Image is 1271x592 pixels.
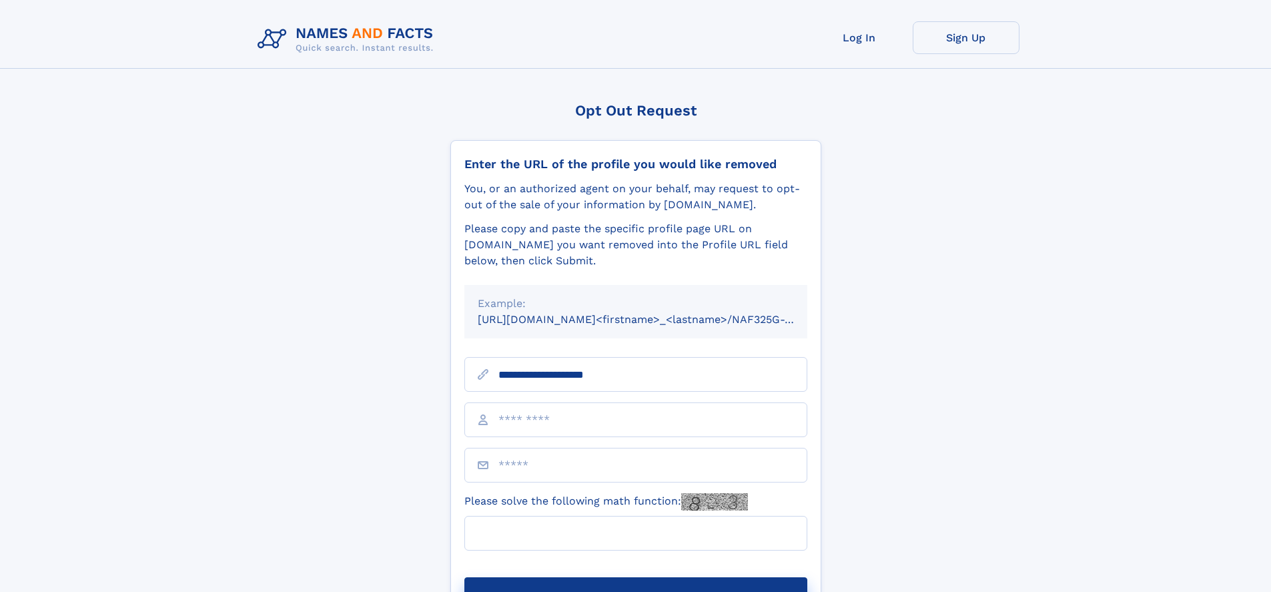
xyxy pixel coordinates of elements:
div: Example: [478,296,794,312]
div: Please copy and paste the specific profile page URL on [DOMAIN_NAME] you want removed into the Pr... [464,221,807,269]
div: You, or an authorized agent on your behalf, may request to opt-out of the sale of your informatio... [464,181,807,213]
a: Log In [806,21,913,54]
label: Please solve the following math function: [464,493,748,511]
div: Enter the URL of the profile you would like removed [464,157,807,172]
a: Sign Up [913,21,1019,54]
img: Logo Names and Facts [252,21,444,57]
div: Opt Out Request [450,102,821,119]
small: [URL][DOMAIN_NAME]<firstname>_<lastname>/NAF325G-xxxxxxxx [478,313,833,326]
